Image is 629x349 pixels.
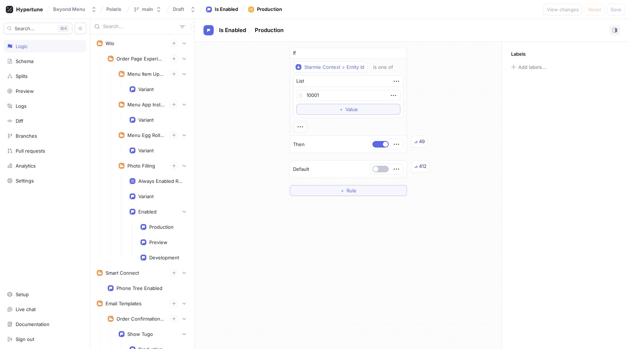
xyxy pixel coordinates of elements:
p: Then [293,141,305,148]
input: Enter number here [296,90,400,101]
div: Settings [16,178,34,184]
div: Logs [16,103,27,109]
div: Variant [138,86,154,92]
div: Diff [16,118,23,124]
div: Enabled [138,209,157,215]
p: Default [293,166,309,173]
input: Search... [103,23,177,30]
div: Setup [16,291,29,297]
div: Live chat [16,306,36,312]
div: Wlo [106,40,114,46]
div: Production [149,224,174,230]
div: Menu Item Upsell [127,71,165,77]
button: Save [607,4,625,15]
span: ＋ [340,188,345,193]
div: Schema [16,58,33,64]
div: Variant [138,148,154,153]
div: Sign out [16,336,34,342]
div: Splits [16,73,28,79]
span: ＋ [339,107,344,111]
span: Polaris [106,7,121,12]
div: Variant [138,193,154,199]
span: Search... [15,26,35,31]
div: Production [257,6,282,13]
div: Development [149,255,179,260]
div: main [142,6,153,12]
span: Rule [347,188,356,193]
button: Draft [170,3,199,15]
div: Is Enabled [215,6,238,13]
button: Add labels... [509,62,549,72]
div: Always Enabled Restaurant Ids [138,178,185,184]
span: Reset [588,7,601,12]
div: Smart Connect [106,270,139,276]
div: Variant [138,117,154,123]
div: List [296,78,304,85]
div: Beyond Menu [53,6,85,12]
button: Beyond Menu [50,3,100,15]
div: Logic [16,43,28,49]
button: Reset [585,4,604,15]
p: Is Enabled [219,26,246,35]
div: Pull requests [16,148,45,154]
button: ＋Rule [290,185,407,196]
p: Production [255,26,284,35]
div: Draft [173,6,184,12]
a: Documentation [4,318,86,330]
div: Order Page Experiments [116,56,165,62]
button: ＋Value [296,104,400,115]
button: main [130,3,165,15]
div: Analytics [16,163,36,169]
div: Phone Tree Enabled [116,285,162,291]
p: Labels [511,51,526,57]
div: is one of [373,64,393,70]
div: Preview [16,88,34,94]
div: Menu App Installation Prompts [127,102,165,107]
div: Photo Filling [127,163,155,169]
div: 49 [419,138,425,145]
div: Order Confirmation Email [116,316,165,322]
span: Save [610,7,621,12]
div: Starmie Context > Entity Id [304,64,364,70]
button: Starmie Context > Entity Id [293,62,368,72]
div: K [58,25,69,32]
span: View changes [547,7,579,12]
div: Branches [16,133,37,139]
div: Documentation [16,321,50,327]
div: Show Tugo [127,331,153,337]
button: is one of [370,62,404,72]
div: Email Templates [106,301,142,306]
button: Search...K [4,23,72,34]
div: Menu Egg Roll Club Experiment [127,132,165,138]
button: View changes [543,4,582,15]
div: Preview [149,239,167,245]
div: 412 [419,163,427,170]
span: Value [345,107,358,111]
p: If [293,50,296,57]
